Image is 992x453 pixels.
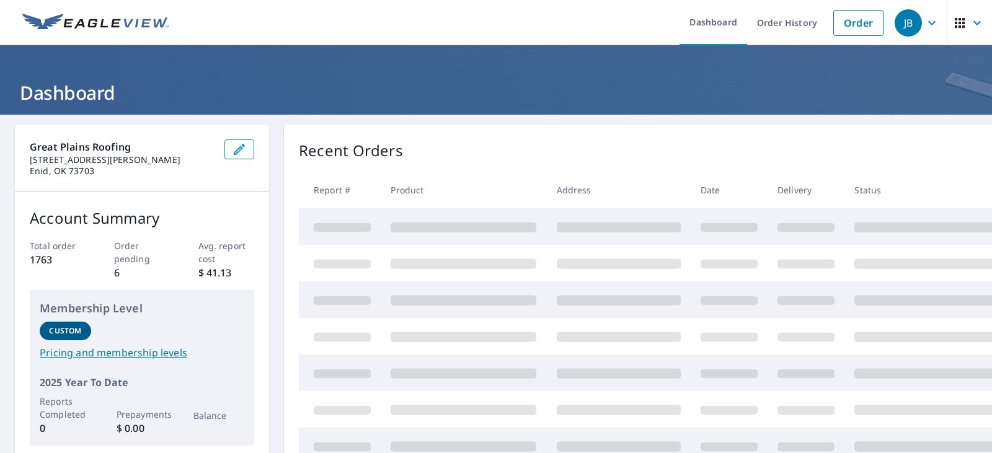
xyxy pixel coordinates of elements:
p: Membership Level [40,300,244,317]
p: Total order [30,239,86,252]
p: Reports Completed [40,395,91,421]
p: $ 0.00 [117,421,168,436]
p: 0 [40,421,91,436]
div: JB [895,9,922,37]
p: Prepayments [117,408,168,421]
p: Avg. report cost [198,239,255,265]
p: Recent Orders [299,139,403,162]
th: Address [547,172,691,208]
p: $ 41.13 [198,265,255,280]
p: Order pending [114,239,170,265]
th: Report # [299,172,381,208]
a: Order [833,10,883,36]
p: 1763 [30,252,86,267]
th: Delivery [768,172,844,208]
p: Account Summary [30,207,254,229]
th: Date [691,172,768,208]
h1: Dashboard [15,80,977,105]
p: Custom [49,325,81,336]
p: 6 [114,265,170,280]
th: Product [381,172,546,208]
p: Great Plains Roofing [30,139,215,154]
a: Pricing and membership levels [40,345,244,360]
p: Enid, OK 73703 [30,165,215,177]
p: 2025 Year To Date [40,375,244,390]
img: EV Logo [22,14,169,32]
p: [STREET_ADDRESS][PERSON_NAME] [30,154,215,165]
p: Balance [193,409,245,422]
